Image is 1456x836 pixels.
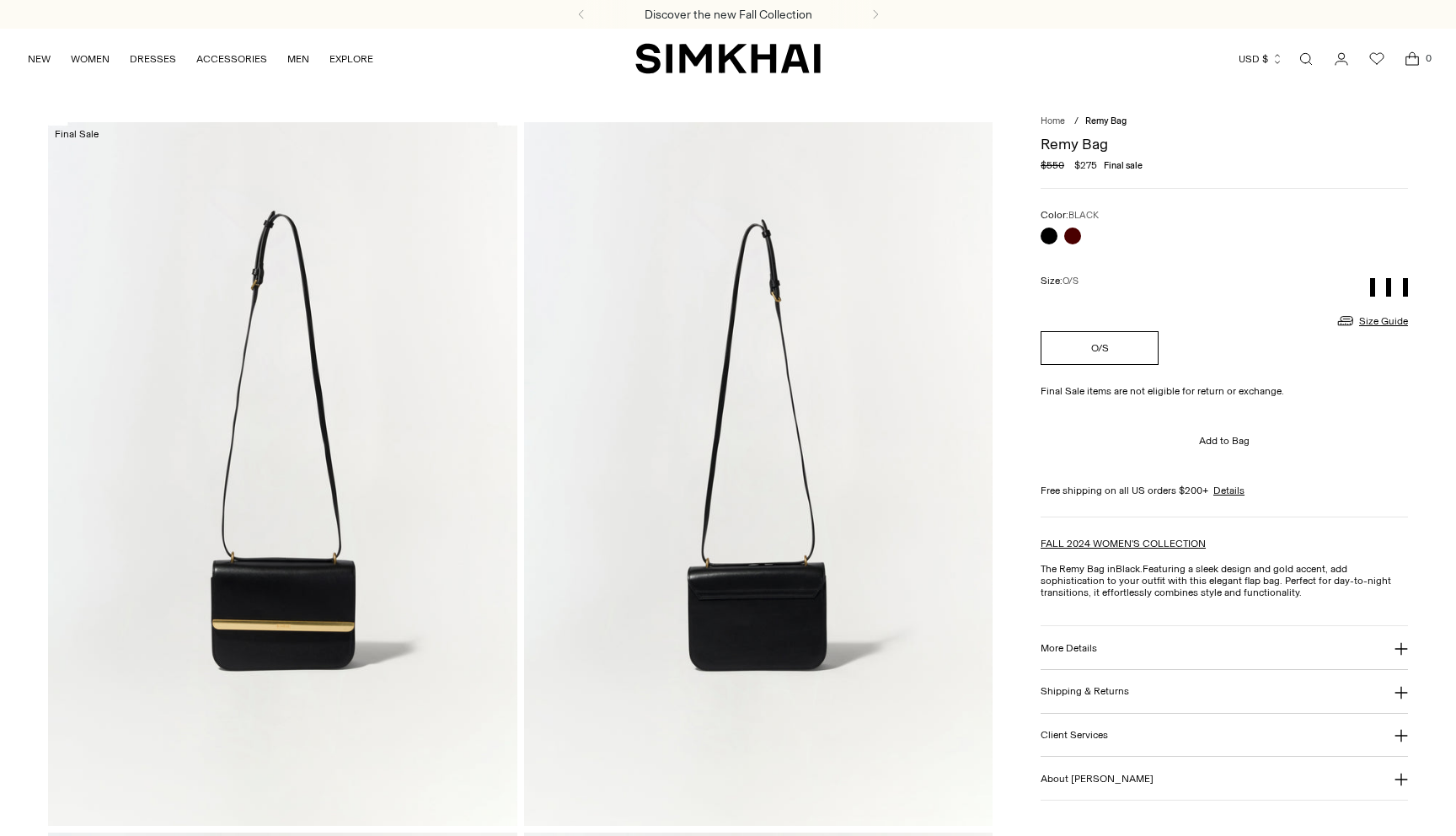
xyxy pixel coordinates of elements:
[48,122,517,826] img: Remy Bag
[1421,51,1436,66] span: 0
[329,40,373,78] a: EXPLORE
[1041,115,1065,126] a: Home
[1063,276,1079,287] span: O/S
[28,40,51,78] a: NEW
[1041,773,1154,785] h3: About [PERSON_NAME]
[1041,159,1064,171] s: $550
[1041,626,1408,669] button: More Details
[1395,42,1429,76] a: Open cart modal
[1041,642,1097,654] h3: More Details
[1041,757,1408,800] button: About [PERSON_NAME]
[1041,421,1408,461] button: Add to Bag
[1085,115,1127,126] span: Remy Bag
[1068,210,1099,221] span: BLACK
[71,40,110,78] a: WOMEN
[1074,159,1097,171] span: $275
[1116,563,1143,575] strong: Black.
[1041,137,1408,152] h1: Remy Bag
[1199,435,1250,447] span: Add to Bag
[1041,538,1206,549] a: FALL 2024 WOMEN'S COLLECTION
[287,40,309,78] a: MEN
[1041,714,1408,757] button: Client Services
[1289,42,1323,76] a: Open search modal
[1325,42,1358,76] a: Go to the account page
[1041,729,1108,741] h3: Client Services
[1213,485,1245,496] a: Details
[1074,115,1079,126] div: /
[1041,385,1284,397] strong: Final Sale items are not eligible for return or exchange.
[1041,685,1129,697] h3: Shipping & Returns
[196,40,267,78] a: ACCESSORIES
[1041,670,1408,713] button: Shipping & Returns
[130,40,176,78] a: DRESSES
[1239,40,1283,78] button: USD $
[1041,275,1079,287] label: Size:
[1041,331,1159,365] button: O/S
[635,42,821,75] a: SIMKHAI
[1041,115,1408,126] nav: breadcrumbs
[1360,42,1394,76] a: Wishlist
[1336,310,1408,331] a: Size Guide
[1041,209,1099,221] label: Color:
[524,122,993,826] img: Remy Bag
[1041,563,1408,598] p: The Remy Bag in Featuring a sleek design and gold accent, add sophistication to your outfit with ...
[1041,485,1408,496] div: Free shipping on all US orders $200+
[645,8,812,22] a: Discover the new Fall Collection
